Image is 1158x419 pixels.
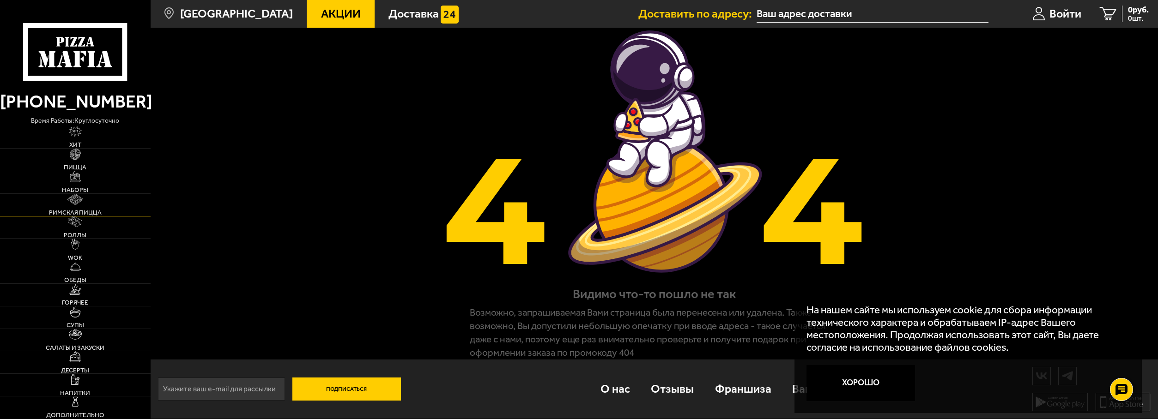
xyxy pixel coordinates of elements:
[62,187,88,193] span: Наборы
[64,232,86,239] span: Роллы
[61,367,89,374] span: Десерты
[704,369,782,408] a: Франшиза
[1049,8,1081,19] span: Войти
[388,8,439,19] span: Доставка
[46,345,104,351] span: Салаты и закуски
[64,277,86,283] span: Обеды
[806,304,1124,353] p: На нашем сайте мы используем cookie для сбора информации технического характера и обрабатываем IP...
[1128,6,1149,14] span: 0 руб.
[158,377,285,401] input: Укажите ваш e-mail для рассылки
[441,6,459,24] img: 15daf4d41897b9f0e9f617042186c801.svg
[321,8,361,19] span: Акции
[292,377,401,401] button: Подписаться
[180,8,293,19] span: [GEOGRAPHIC_DATA]
[60,390,90,396] span: Напитки
[590,369,641,408] a: О нас
[443,22,865,281] img: Страница не найдена
[470,305,839,359] p: Возможно, запрашиваемая Вами страница была перенесена или удалена. Также возможно, Вы допустили н...
[782,369,852,408] a: Вакансии
[68,255,82,261] span: WOK
[573,285,736,303] h1: Видимо что-то пошло не так
[641,369,704,408] a: Отзывы
[638,8,757,19] span: Доставить по адресу:
[49,209,102,216] span: Римская пицца
[69,142,81,148] span: Хит
[757,6,988,23] input: Ваш адрес доставки
[46,412,104,419] span: Дополнительно
[64,164,86,171] span: Пицца
[62,299,88,306] span: Горячее
[1128,15,1149,22] span: 0 шт.
[67,322,84,329] span: Супы
[806,365,915,401] button: Хорошо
